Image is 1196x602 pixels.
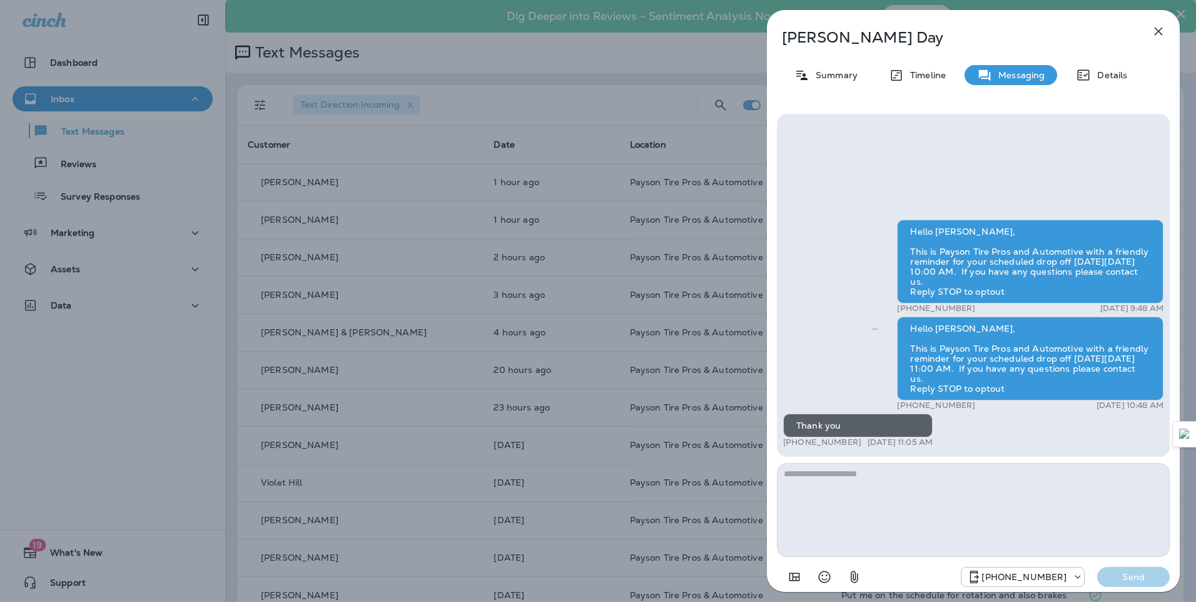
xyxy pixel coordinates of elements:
p: Summary [809,70,858,80]
p: [PHONE_NUMBER] [981,572,1067,582]
img: Detect Auto [1179,429,1190,440]
div: Hello [PERSON_NAME], This is Payson Tire Pros and Automotive with a friendly reminder for your sc... [897,317,1163,400]
p: [DATE] 10:48 AM [1097,400,1163,411]
p: [PHONE_NUMBER] [897,304,975,314]
p: Messaging [992,70,1045,80]
p: [DATE] 11:05 AM [868,437,933,447]
p: [PERSON_NAME] Day [782,29,1123,46]
div: +1 (928) 260-4498 [961,569,1084,584]
button: Add in a premade template [782,564,807,589]
div: Hello [PERSON_NAME], This is Payson Tire Pros and Automotive with a friendly reminder for your sc... [897,220,1163,304]
p: Timeline [904,70,946,80]
p: [PHONE_NUMBER] [897,400,975,411]
p: [DATE] 9:48 AM [1100,304,1163,314]
span: Sent [872,322,878,334]
p: Details [1091,70,1127,80]
button: Select an emoji [812,564,837,589]
p: [PHONE_NUMBER] [783,437,861,447]
div: Thank you [783,414,933,437]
